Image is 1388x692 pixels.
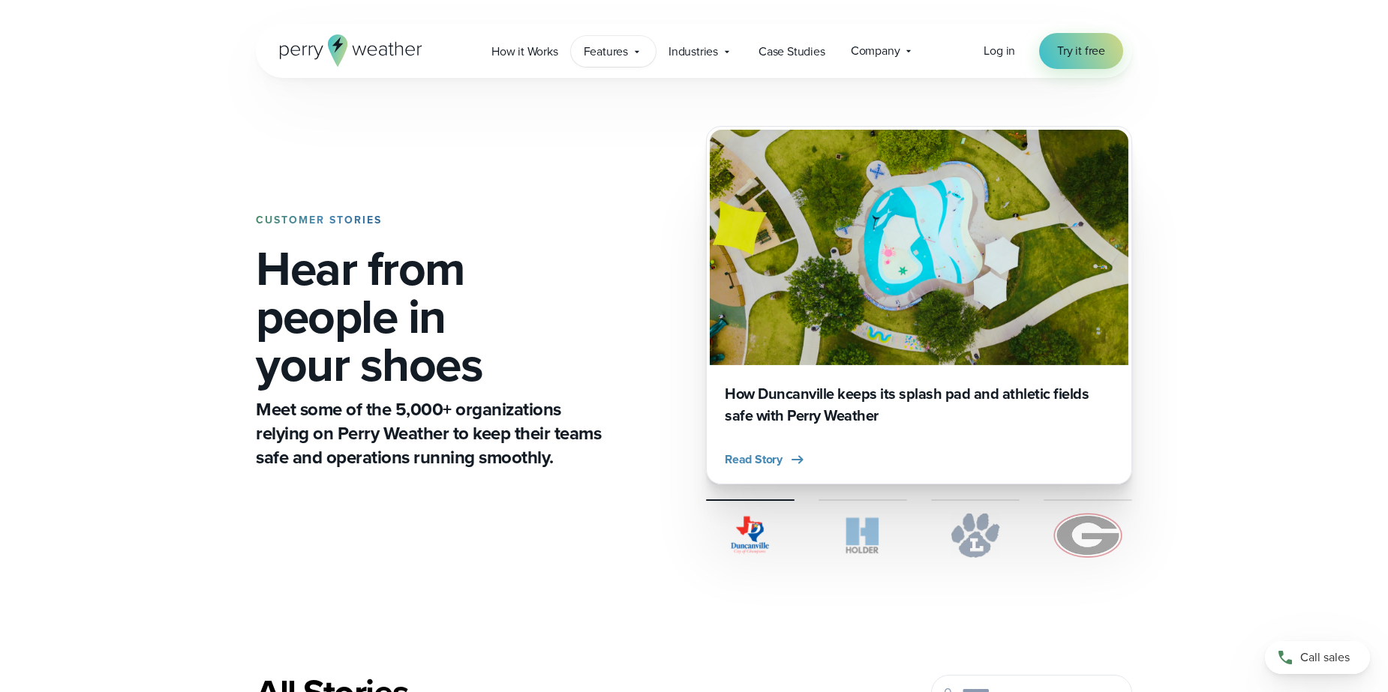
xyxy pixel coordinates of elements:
span: Case Studies [759,43,825,61]
span: How it Works [491,43,558,61]
div: 1 of 4 [706,126,1132,484]
span: Try it free [1057,42,1105,60]
a: Call sales [1265,641,1370,674]
span: Call sales [1300,649,1350,667]
a: How it Works [479,36,571,67]
h3: How Duncanville keeps its splash pad and athletic fields safe with Perry Weather [725,383,1113,427]
a: Try it free [1039,33,1123,69]
img: Holder.svg [819,513,907,558]
h1: Hear from people in your shoes [256,244,607,388]
p: Meet some of the 5,000+ organizations relying on Perry Weather to keep their teams safe and opera... [256,397,607,469]
a: Duncanville Splash Pad How Duncanville keeps its splash pad and athletic fields safe with Perry W... [706,126,1132,484]
span: Company [851,42,900,60]
a: Log in [984,42,1015,60]
span: Log in [984,42,1015,59]
button: Read Story [725,451,807,469]
span: Features [584,43,628,61]
a: Case Studies [746,36,838,67]
img: City of Duncanville Logo [706,513,795,558]
img: Duncanville Splash Pad [710,130,1128,365]
span: Read Story [725,451,783,469]
div: slideshow [706,126,1132,484]
span: Industries [668,43,718,61]
strong: CUSTOMER STORIES [256,212,382,228]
